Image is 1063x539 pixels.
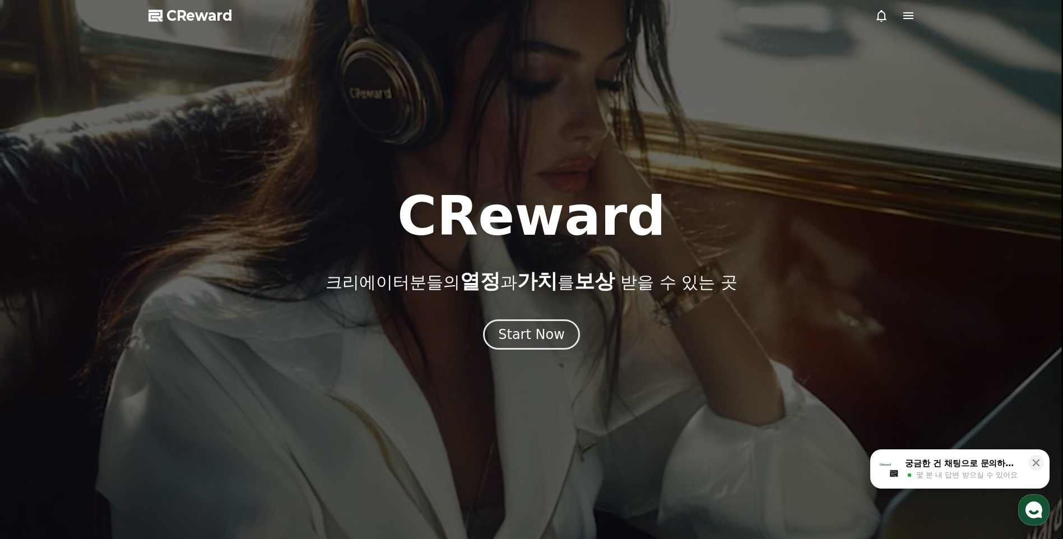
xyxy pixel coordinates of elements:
button: Start Now [483,319,580,350]
h1: CReward [397,189,666,243]
span: 보상 [574,269,615,292]
p: 크리에이터분들의 과 를 받을 수 있는 곳 [326,270,737,292]
a: Start Now [483,331,580,341]
span: 열정 [460,269,500,292]
span: CReward [166,7,233,25]
div: Start Now [498,326,565,343]
span: 가치 [517,269,558,292]
a: CReward [148,7,233,25]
